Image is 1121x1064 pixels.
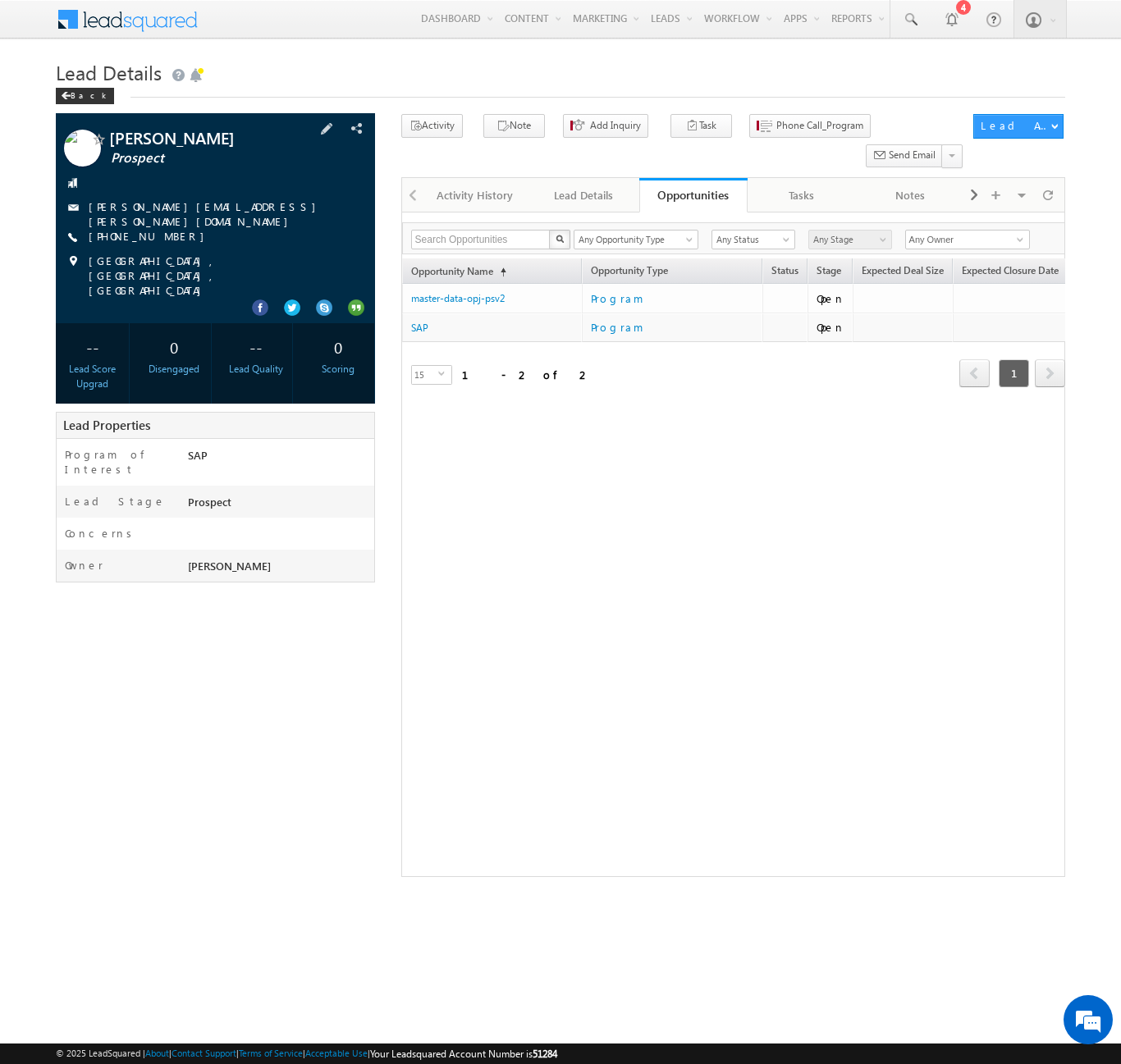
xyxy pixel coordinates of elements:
label: Lead Stage [65,494,166,509]
div: Scoring [305,362,370,377]
a: Status [763,262,807,283]
a: Opportunity Name(sorted ascending) [403,262,515,283]
a: next [1035,361,1065,387]
div: Lead Quality [224,362,289,377]
a: Tasks [748,178,856,212]
span: Expected Deal Size [862,264,944,276]
textarea: Type your message and hit 'Enter' [21,152,300,491]
a: Terms of Service [239,1048,303,1058]
a: Contact Support [172,1048,236,1058]
div: Activity History [435,185,515,205]
a: Program [591,289,755,308]
div: Disengaged [142,362,207,377]
span: Any Opportunity Type [574,232,688,247]
a: Activity History [422,178,530,212]
div: Tasks [761,185,841,205]
label: Concerns [65,526,138,541]
span: Stage [817,264,841,276]
span: 15 [412,366,438,384]
a: master-data-opj-psv2 [411,292,505,304]
span: (sorted ascending) [493,266,506,279]
a: About [145,1048,169,1058]
a: SAP [411,322,428,334]
span: Prospect [111,150,308,167]
span: Phone Call_Program [776,118,863,133]
span: prev [959,359,990,387]
span: [PHONE_NUMBER] [89,229,213,245]
div: SAP [184,447,374,470]
span: next [1035,359,1065,387]
span: 1 [999,359,1029,387]
span: Lead Details [56,59,162,85]
a: Expected Deal Size [853,262,952,283]
div: Minimize live chat window [269,8,309,48]
span: [PERSON_NAME] [109,130,306,146]
div: Lead Details [543,185,624,205]
button: Lead Actions [973,114,1064,139]
label: Program of Interest [65,447,172,477]
span: Lead Properties [63,417,150,433]
span: [PERSON_NAME] [188,559,271,573]
div: 1 - 2 of 2 [462,365,591,384]
div: Prospect [184,494,374,517]
span: © 2025 LeadSquared | | | | | [56,1046,557,1062]
div: -- [60,331,125,362]
button: Activity [401,114,463,138]
em: Start Chat [223,505,298,527]
span: Send Email [889,148,936,162]
a: Stage [808,262,849,283]
input: Type to Search [905,230,1030,249]
div: 0 [305,331,370,362]
a: Any Opportunity Type [574,230,698,249]
a: Opportunities [639,178,748,212]
button: Note [483,114,545,138]
div: Back [56,88,114,104]
a: Any Status [711,230,795,249]
span: 51284 [533,1048,557,1060]
span: Your Leadsquared Account Number is [370,1048,557,1060]
button: Task [670,114,732,138]
button: Add Inquiry [563,114,648,138]
button: Send Email [866,144,943,168]
span: Opportunity Type [583,262,762,283]
span: Any Status [712,232,790,247]
div: -- [224,331,289,362]
span: Opportunity Name [411,265,493,277]
div: Chat with us now [85,86,276,107]
button: Phone Call_Program [749,114,871,138]
label: Owner [65,558,103,573]
div: Lead Score Upgrad [60,362,125,391]
a: [PERSON_NAME][EMAIL_ADDRESS][PERSON_NAME][DOMAIN_NAME] [89,199,324,228]
a: Any Stage [808,230,892,249]
div: Open [817,320,845,335]
span: [GEOGRAPHIC_DATA], [GEOGRAPHIC_DATA], [GEOGRAPHIC_DATA] [89,253,345,298]
span: select [438,370,451,377]
div: Lead Actions [981,118,1050,133]
a: Program [591,317,755,337]
img: d_60004797649_company_0_60004797649 [28,86,69,107]
a: prev [959,361,990,387]
div: Open [817,291,845,306]
a: Acceptable Use [305,1048,368,1058]
a: Show All Items [1008,231,1028,248]
span: Expected Closure Date [962,264,1059,276]
div: 0 [142,331,207,362]
div: Opportunities [652,187,735,203]
span: Any Stage [809,232,887,247]
img: Profile photo [64,130,101,172]
a: Notes [856,178,964,212]
a: Back [56,87,122,101]
span: Add Inquiry [590,118,641,133]
a: Lead Details [530,178,638,212]
a: Expected Closure Date [954,262,1067,283]
div: Notes [869,185,949,205]
img: Search [556,235,564,243]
